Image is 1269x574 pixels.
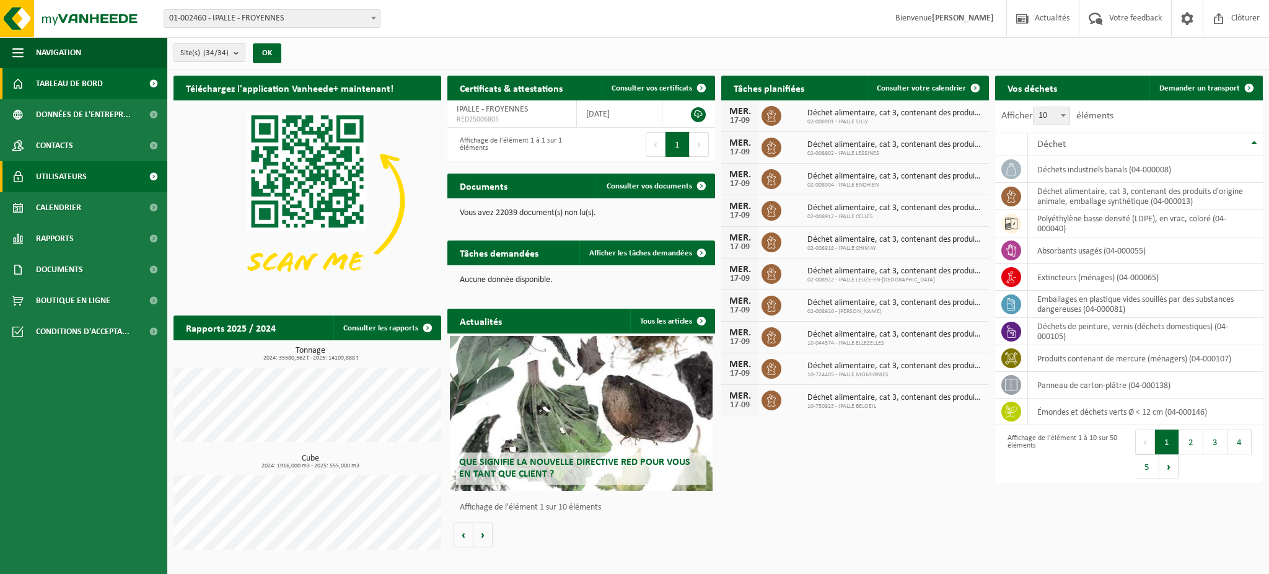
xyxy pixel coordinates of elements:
[457,105,528,114] span: IPALLE - FROYENNES
[1028,210,1263,237] td: polyéthylène basse densité (LDPE), en vrac, coloré (04-000040)
[460,503,709,512] p: Affichage de l'élément 1 sur 10 éléments
[727,148,752,157] div: 17-09
[36,254,83,285] span: Documents
[36,161,87,192] span: Utilisateurs
[1033,107,1070,125] span: 10
[457,115,567,125] span: RED25006805
[180,454,441,469] h3: Cube
[807,172,983,182] span: Déchet alimentaire, cat 3, contenant des produits d'origine animale, emballage s...
[727,180,752,188] div: 17-09
[807,267,983,276] span: Déchet alimentaire, cat 3, contenant des produits d'origine animale, emballage s...
[447,241,551,265] h2: Tâches demandées
[36,68,103,99] span: Tableau de bord
[1028,399,1263,425] td: émondes et déchets verts Ø < 12 cm (04-000146)
[727,117,752,125] div: 17-09
[807,340,983,347] span: 10-044574 - IPALLE ELLEZELLES
[577,100,662,128] td: [DATE]
[877,84,966,92] span: Consulter votre calendrier
[932,14,994,23] strong: [PERSON_NAME]
[1001,111,1113,121] label: Afficher éléments
[727,360,752,369] div: MER.
[1028,345,1263,372] td: produits contenant de mercure (ménagers) (04-000107)
[173,43,245,62] button: Site(s)(34/34)
[447,174,520,198] h2: Documents
[173,100,441,301] img: Download de VHEPlus App
[180,355,441,361] span: 2024: 35580,562 t - 2025: 14109,888 t
[1203,430,1227,454] button: 3
[447,309,514,333] h2: Actualités
[36,99,131,130] span: Données de l'entrepr...
[727,201,752,211] div: MER.
[727,107,752,117] div: MER.
[333,316,440,340] a: Consulter les rapports
[807,308,983,316] span: 02-008926 - [PERSON_NAME]
[727,401,752,410] div: 17-09
[807,276,983,284] span: 02-008922 - IPALLE LEUZE-EN-[GEOGRAPHIC_DATA]
[807,203,983,213] span: Déchet alimentaire, cat 3, contenant des produits d'origine animale, emballage s...
[612,84,692,92] span: Consulter vos certificats
[727,265,752,275] div: MER.
[1028,291,1263,318] td: emballages en plastique vides souillés par des substances dangereuses (04-000081)
[727,328,752,338] div: MER.
[36,285,110,316] span: Boutique en ligne
[36,316,130,347] span: Conditions d'accepta...
[180,44,229,63] span: Site(s)
[1135,430,1155,454] button: Previous
[173,76,406,100] h2: Téléchargez l'application Vanheede+ maintenant!
[630,309,714,333] a: Tous les articles
[1135,454,1159,479] button: 5
[1028,237,1263,264] td: absorbants usagés (04-000055)
[690,132,709,157] button: Next
[807,403,983,410] span: 10-750923 - IPALLE BELOEIL
[727,243,752,252] div: 17-09
[1159,454,1179,479] button: Next
[867,76,988,100] a: Consulter votre calendrier
[1227,430,1252,454] button: 4
[727,306,752,315] div: 17-09
[460,276,703,285] p: Aucune donnée disponible.
[180,347,441,361] h3: Tonnage
[727,233,752,243] div: MER.
[727,296,752,306] div: MER.
[597,174,714,198] a: Consulter vos documents
[807,182,983,189] span: 02-008904 - IPALLE ENGHIEN
[1028,156,1263,183] td: déchets industriels banals (04-000008)
[727,211,752,220] div: 17-09
[727,391,752,401] div: MER.
[36,223,74,254] span: Rapports
[579,241,714,265] a: Afficher les tâches demandées
[807,330,983,340] span: Déchet alimentaire, cat 3, contenant des produits d'origine animale, emballage s...
[1028,318,1263,345] td: déchets de peinture, vernis (déchets domestiques) (04-000105)
[807,213,983,221] span: 02-008912 - IPALLE CELLES
[727,138,752,148] div: MER.
[589,249,692,257] span: Afficher les tâches demandées
[36,37,81,68] span: Navigation
[721,76,817,100] h2: Tâches planifiées
[1001,428,1123,480] div: Affichage de l'élément 1 à 10 sur 50 éléments
[807,361,983,371] span: Déchet alimentaire, cat 3, contenant des produits d'origine animale, emballage s...
[203,49,229,57] count: (34/34)
[807,150,983,157] span: 02-008902 - IPALLE LESSINES
[602,76,714,100] a: Consulter vos certificats
[1028,183,1263,210] td: déchet alimentaire, cat 3, contenant des produits d'origine animale, emballage synthétique (04-00...
[1155,430,1179,454] button: 1
[447,76,575,100] h2: Certificats & attestations
[807,140,983,150] span: Déchet alimentaire, cat 3, contenant des produits d'origine animale, emballage s...
[164,9,380,28] span: 01-002460 - IPALLE - FROYENNES
[1034,107,1069,125] span: 10
[807,245,983,252] span: 02-008918 - IPALLE CHIMAY
[459,457,690,479] span: Que signifie la nouvelle directive RED pour vous en tant que client ?
[173,316,288,340] h2: Rapports 2025 / 2024
[450,336,712,491] a: Que signifie la nouvelle directive RED pour vous en tant que client ?
[460,209,703,218] p: Vous avez 22039 document(s) non lu(s).
[807,371,983,379] span: 10-724405 - IPALLE MOMIGNIES
[36,192,81,223] span: Calendrier
[253,43,281,63] button: OK
[164,10,380,27] span: 01-002460 - IPALLE - FROYENNES
[1028,372,1263,399] td: panneau de carton-plâtre (04-000138)
[727,338,752,347] div: 17-09
[807,108,983,118] span: Déchet alimentaire, cat 3, contenant des produits d'origine animale, emballage s...
[807,393,983,403] span: Déchet alimentaire, cat 3, contenant des produits d'origine animale, emballage s...
[1037,139,1066,149] span: Déchet
[807,235,983,245] span: Déchet alimentaire, cat 3, contenant des produits d'origine animale, emballage s...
